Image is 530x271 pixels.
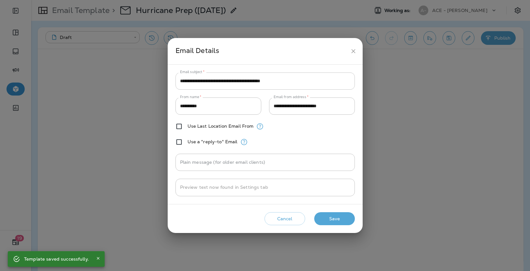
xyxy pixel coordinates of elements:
[24,253,89,265] div: Template saved successfully.
[187,139,238,144] label: Use a "reply-to" Email
[187,123,254,129] label: Use Last Location Email From
[180,70,205,74] label: Email subject
[347,45,359,57] button: close
[314,212,355,226] button: Save
[274,95,308,99] label: Email from address
[265,212,305,226] button: Cancel
[175,45,347,57] div: Email Details
[94,254,102,262] button: Close
[180,95,201,99] label: From name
